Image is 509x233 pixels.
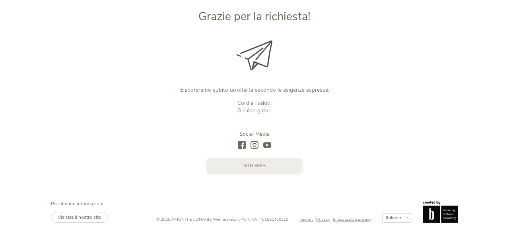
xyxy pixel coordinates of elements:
[156,216,240,222] span: © 2025 AMONTI & LUNARIS Wellnessresort
[51,200,103,207] span: Per ulteriori informazioni
[263,141,271,150] a: youtube
[207,158,302,173] a: sito web
[58,214,101,220] span: Visitate il nostro sito
[241,216,288,222] span: Part.IVA IT01691450215
[299,216,313,222] span: Imprint
[122,99,387,114] p: Cordiali saluti. Gli albergatori
[299,217,316,223] a: Imprint
[239,130,270,138] span: Social Media
[333,217,371,223] a: Impostazioni privacy
[316,217,333,223] a: Privacy
[423,201,458,223] img: Brandnamic GmbH | Leading Hospitality Solutions
[251,141,258,150] a: instagram
[243,162,266,169] span: sito web
[238,141,246,150] a: facebook
[240,216,241,222] span: -
[51,212,108,223] a: Visitate il nostro sito
[237,40,272,70] img: Grazie per la richiesta!
[122,86,387,94] p: Elaboreremo subito un’offerta secondo le esigenze espresse.
[316,216,330,222] span: Privacy
[198,9,311,24] span: Grazie per la richiesta!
